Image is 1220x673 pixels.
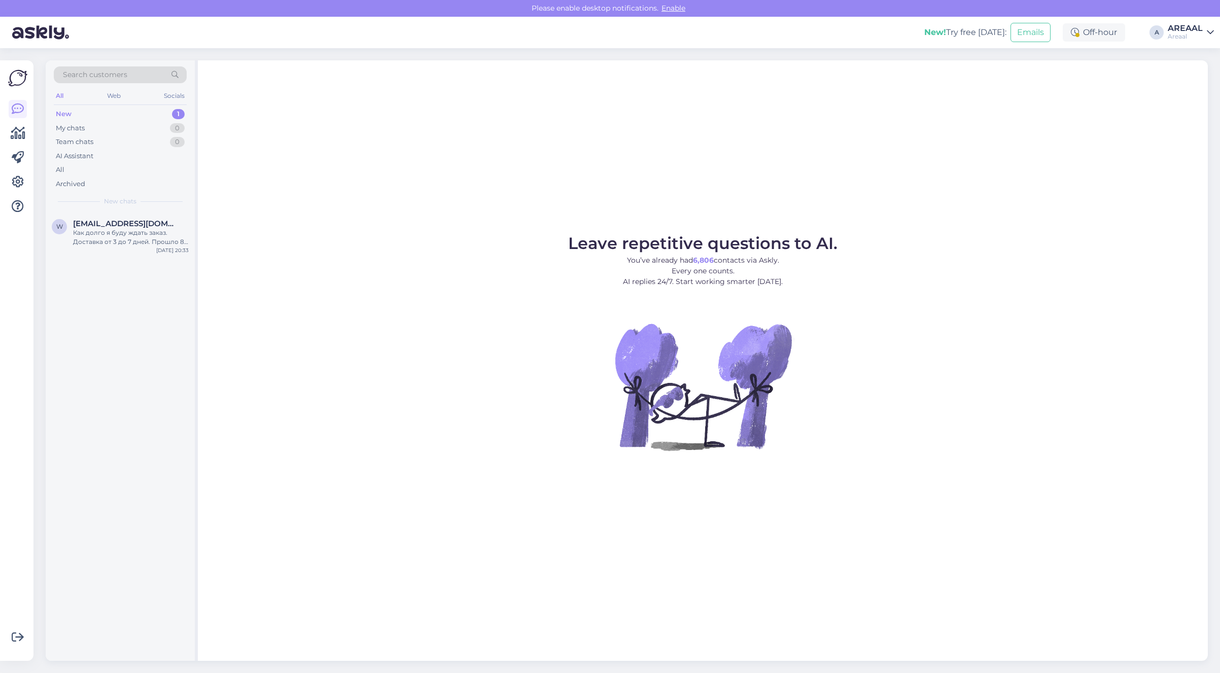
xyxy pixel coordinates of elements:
[924,27,946,37] b: New!
[73,228,189,246] div: Как долго я буду ждать заказ. Доставка от 3 до 7 дней. Прошло 8 дней. В чем проблема?
[73,219,179,228] span: woodworks@mail.ee
[56,223,63,230] span: w
[924,26,1006,39] div: Try free [DATE]:
[56,151,93,161] div: AI Assistant
[56,123,85,133] div: My chats
[1168,32,1203,41] div: Areaal
[63,69,127,80] span: Search customers
[56,179,85,189] div: Archived
[54,89,65,102] div: All
[56,137,93,147] div: Team chats
[162,89,187,102] div: Socials
[568,255,838,287] p: You’ve already had contacts via Askly. Every one counts. AI replies 24/7. Start working smarter [...
[8,68,27,88] img: Askly Logo
[105,89,123,102] div: Web
[1168,24,1214,41] a: AREAALAreaal
[1149,25,1164,40] div: A
[172,109,185,119] div: 1
[156,246,189,254] div: [DATE] 20:33
[1063,23,1125,42] div: Off-hour
[170,123,185,133] div: 0
[104,197,136,206] span: New chats
[1010,23,1051,42] button: Emails
[56,109,72,119] div: New
[658,4,688,13] span: Enable
[568,233,838,253] span: Leave repetitive questions to AI.
[56,165,64,175] div: All
[693,256,714,265] b: 6,806
[1168,24,1203,32] div: AREAAL
[170,137,185,147] div: 0
[612,295,794,478] img: No Chat active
